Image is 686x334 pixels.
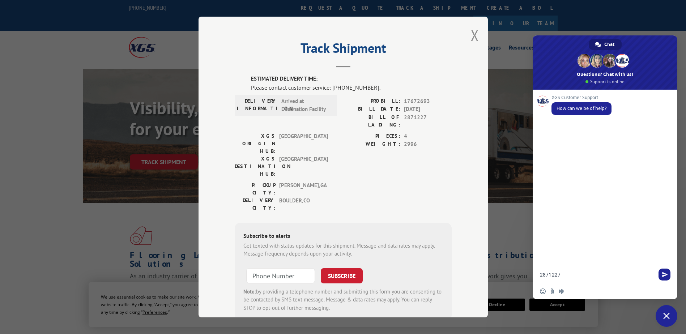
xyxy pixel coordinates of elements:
button: SUBSCRIBE [321,268,363,283]
button: Close modal [471,26,479,45]
div: Close chat [656,305,677,327]
label: BILL OF LADING: [343,114,400,129]
label: DELIVERY INFORMATION: [237,97,278,114]
label: ESTIMATED DELIVERY TIME: [251,75,452,83]
label: XGS ORIGIN HUB: [235,132,276,155]
label: PICKUP CITY: [235,181,276,197]
span: How can we be of help? [557,105,606,111]
label: DELIVERY CITY: [235,197,276,212]
label: PIECES: [343,132,400,141]
span: Arrived at Destination Facility [281,97,330,114]
div: by providing a telephone number and submitting this form you are consenting to be contacted by SM... [243,288,443,312]
span: Send a file [549,288,555,294]
span: [GEOGRAPHIC_DATA] [279,132,328,155]
label: BILL DATE: [343,105,400,114]
span: Insert an emoji [540,288,546,294]
span: Chat [604,39,614,50]
label: PROBILL: [343,97,400,106]
span: [DATE] [404,105,452,114]
span: 17672693 [404,97,452,106]
label: XGS DESTINATION HUB: [235,155,276,178]
div: Please contact customer service: [PHONE_NUMBER]. [251,83,452,92]
span: [PERSON_NAME] , GA [279,181,328,197]
span: 4 [404,132,452,141]
span: 2871227 [404,114,452,129]
input: Phone Number [246,268,315,283]
span: Send [659,269,670,281]
div: Subscribe to alerts [243,231,443,242]
span: BOULDER , CO [279,197,328,212]
div: Chat [589,39,622,50]
span: XGS Customer Support [551,95,612,100]
strong: Note: [243,288,256,295]
h2: Track Shipment [235,43,452,57]
div: Get texted with status updates for this shipment. Message and data rates may apply. Message frequ... [243,242,443,258]
span: Audio message [559,288,564,294]
textarea: Compose your message... [540,271,654,278]
span: [GEOGRAPHIC_DATA] [279,155,328,178]
label: WEIGHT: [343,140,400,149]
span: 2996 [404,140,452,149]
